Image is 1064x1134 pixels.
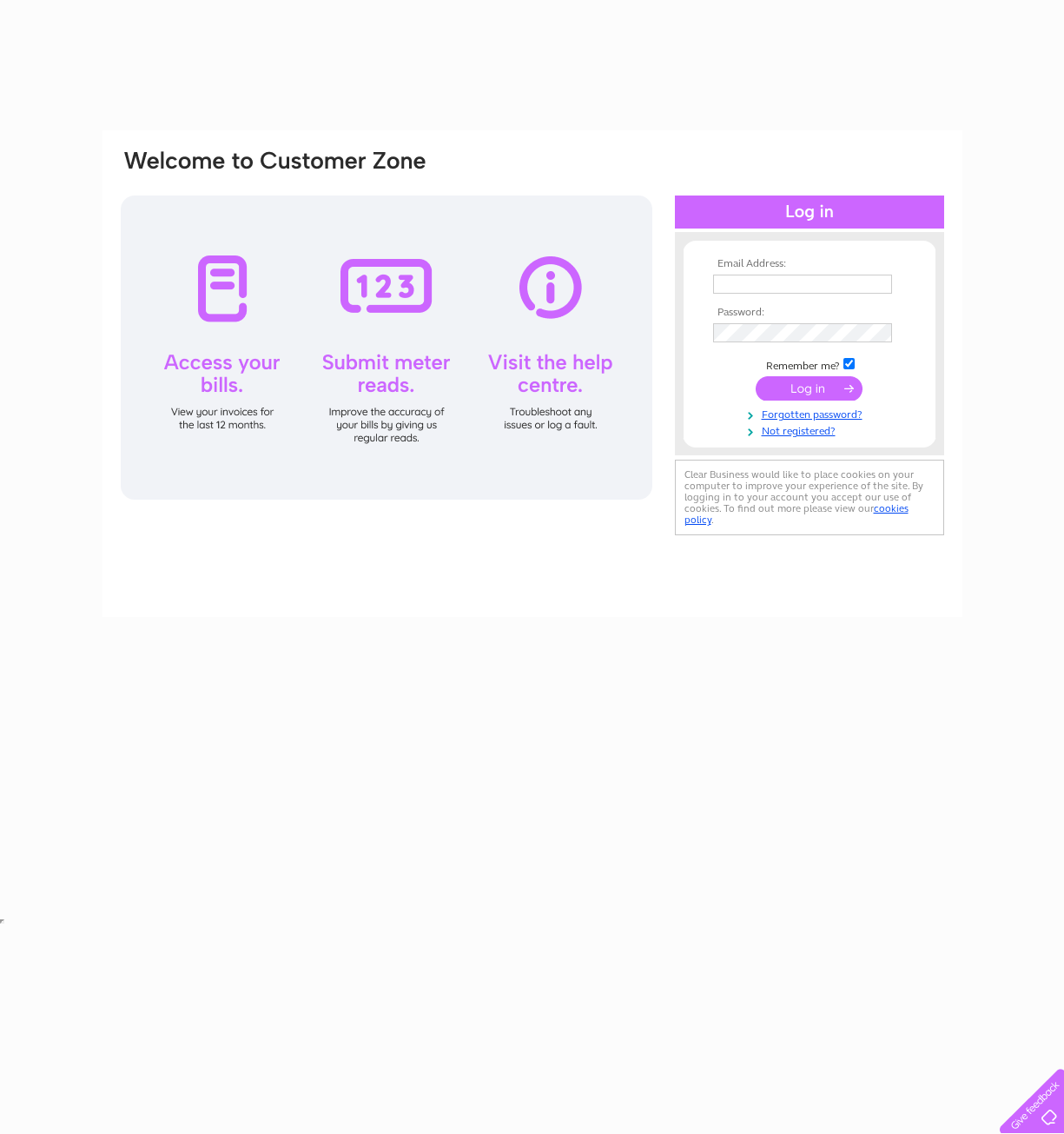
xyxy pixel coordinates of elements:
[713,421,910,438] a: Not registered?
[709,307,910,319] th: Password:
[675,460,944,535] div: Clear Business would like to place cookies on your computer to improve your experience of the sit...
[684,502,909,526] a: cookies policy
[709,258,910,270] th: Email Address:
[713,405,910,421] a: Forgotten password?
[756,376,862,401] input: Submit
[709,355,910,373] td: Remember me?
